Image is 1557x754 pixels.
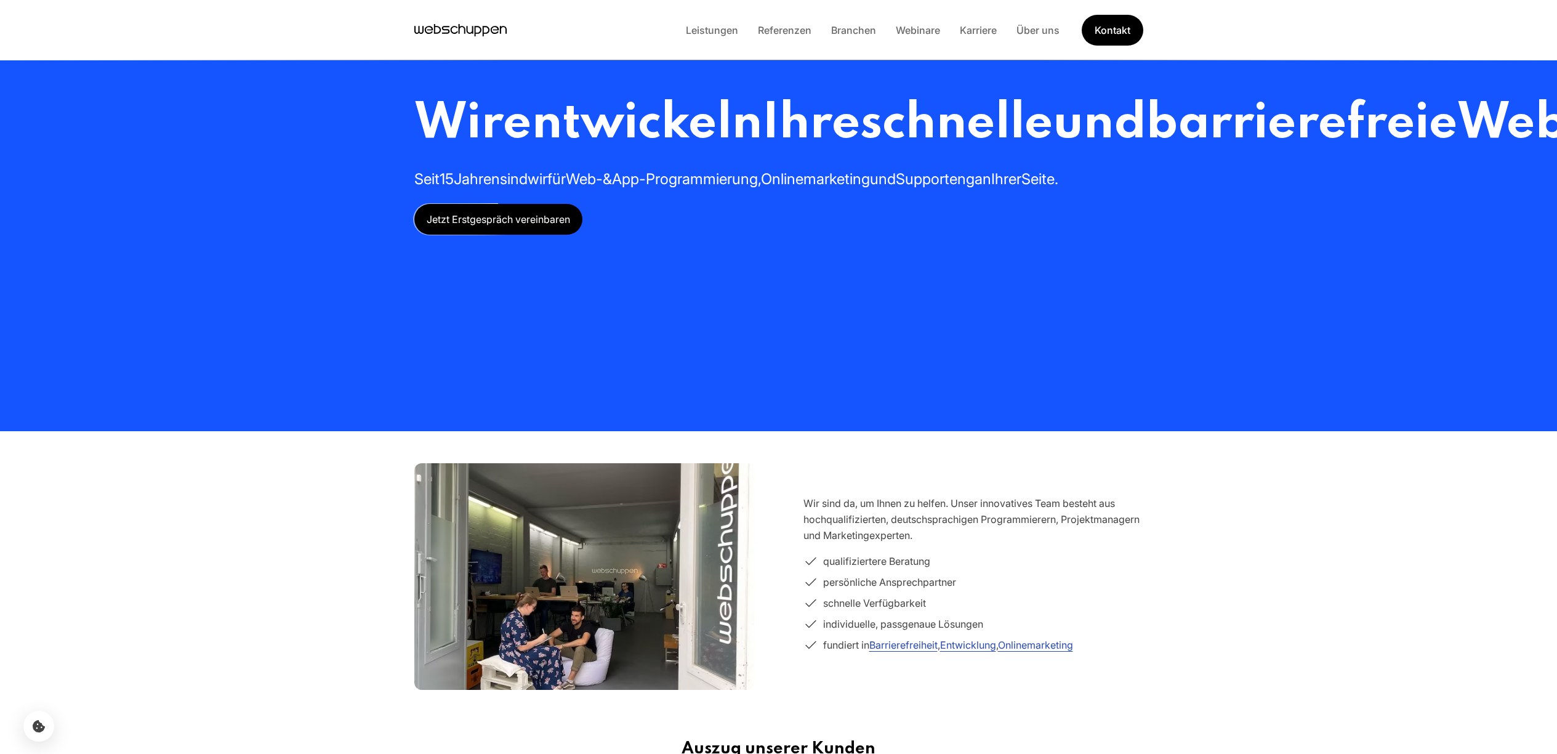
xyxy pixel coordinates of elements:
[503,99,762,149] span: entwickeln
[528,170,547,188] span: wir
[823,595,926,611] span: schnelle Verfügbarkeit
[823,637,1073,653] span: fundiert in , ,
[870,170,896,188] span: und
[414,170,440,188] span: Seit
[860,99,1053,149] span: schnelle
[500,170,528,188] span: sind
[940,639,996,651] a: Entwicklung
[869,639,938,651] a: Barrierefreiheit
[748,24,821,36] a: Referenzen
[23,711,54,742] button: Cookie-Einstellungen öffnen
[1082,15,1143,46] a: Get Started
[454,170,500,188] span: Jahren
[886,24,950,36] a: Webinare
[414,204,582,235] a: Jetzt Erstgespräch vereinbaren
[566,170,603,188] span: Web-
[414,431,754,723] img: Team im webschuppen-Büro in Hamburg
[975,170,991,188] span: an
[821,24,886,36] a: Branchen
[896,170,949,188] span: Support
[440,170,454,188] span: 15
[991,170,1021,188] span: Ihrer
[823,553,930,569] span: qualifiziertere Beratung
[676,24,748,36] a: Leistungen
[803,495,1143,543] p: Wir sind da, um Ihnen zu helfen. Unser innovatives Team besteht aus hochqualifizierten, deutschsp...
[414,21,507,39] a: Hauptseite besuchen
[762,99,860,149] span: Ihre
[1053,99,1146,149] span: und
[949,170,975,188] span: eng
[547,170,566,188] span: für
[414,99,503,149] span: Wir
[998,639,1073,651] a: Onlinemarketing
[1146,99,1457,149] span: barrierefreie
[823,574,956,590] span: persönliche Ansprechpartner
[612,170,761,188] span: App-Programmierung,
[950,24,1007,36] a: Karriere
[823,616,983,632] span: individuelle, passgenaue Lösungen
[1021,170,1058,188] span: Seite.
[761,170,870,188] span: Onlinemarketing
[603,170,612,188] span: &
[1007,24,1069,36] a: Über uns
